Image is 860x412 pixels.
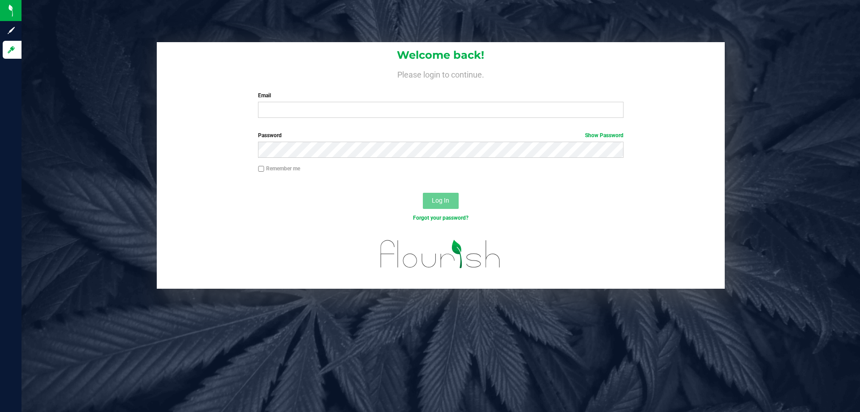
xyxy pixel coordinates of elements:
[157,68,725,79] h4: Please login to continue.
[7,45,16,54] inline-svg: Log in
[370,231,512,277] img: flourish_logo.svg
[432,197,449,204] span: Log In
[258,166,264,172] input: Remember me
[7,26,16,35] inline-svg: Sign up
[258,91,623,100] label: Email
[258,165,300,173] label: Remember me
[157,49,725,61] h1: Welcome back!
[423,193,459,209] button: Log In
[413,215,469,221] a: Forgot your password?
[258,132,282,139] span: Password
[585,132,623,139] a: Show Password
